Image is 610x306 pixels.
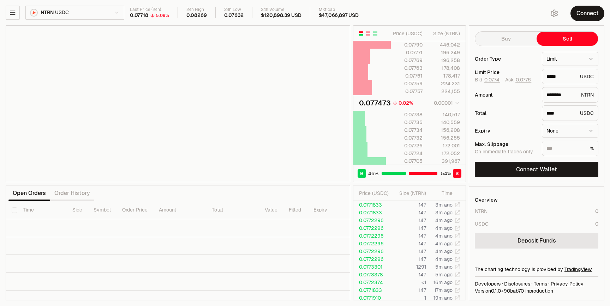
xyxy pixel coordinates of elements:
img: NTRN Logo [31,10,37,16]
span: USDC [55,10,68,16]
button: Limit [542,52,598,66]
td: <1 [391,279,426,286]
td: 147 [391,271,426,279]
button: None [542,124,598,138]
a: Terms [534,280,547,287]
td: 0.0771833 [353,286,391,294]
td: 0.0773378 [353,271,391,279]
td: 147 [391,286,426,294]
div: 224,155 [429,88,460,95]
div: Limit Price [475,70,536,75]
div: 0 [595,208,598,215]
div: 178,408 [429,65,460,72]
td: 0.0772296 [353,232,391,240]
th: Symbol [88,201,116,219]
div: 0.07769 [391,57,423,64]
div: 0.07705 [391,158,423,165]
button: Sell [537,32,598,46]
div: Version 0.1.0 + in production [475,287,598,294]
td: 0.0772374 [353,279,391,286]
th: Total [206,201,259,219]
div: 0.07632 [224,12,244,19]
div: 172,001 [429,142,460,149]
div: Expiry [475,128,536,133]
td: 0.0771833 [353,201,391,209]
button: Order History [50,186,94,200]
div: 0.07735 [391,119,423,126]
div: NTRN [475,208,488,215]
time: 5m ago [435,264,453,270]
a: Developers [475,280,501,287]
div: Size ( NTRN ) [397,190,426,197]
td: 0.0773301 [353,263,391,271]
button: Show Buy and Sell Orders [358,31,364,36]
td: 0.0772296 [353,224,391,232]
span: 46 % [368,170,378,177]
button: 0.0774 [484,77,500,82]
button: Open Orders [8,186,50,200]
div: Price ( USDC ) [391,30,423,37]
span: Ask [505,77,532,83]
div: Overview [475,196,498,203]
div: Mkt cap [319,7,359,12]
th: Order Price [116,201,153,219]
div: 196,258 [429,57,460,64]
div: USDC [542,69,598,84]
div: USDC [542,105,598,121]
th: Expiry [308,201,355,219]
div: 178,417 [429,72,460,79]
time: 5m ago [435,271,453,278]
div: 0.07718 [130,12,148,19]
th: Time [17,201,67,219]
td: 0.0772296 [353,216,391,224]
div: NTRN [542,87,598,103]
a: Deposit Funds [475,233,598,249]
div: 156,208 [429,127,460,134]
div: 140,559 [429,119,460,126]
td: 147 [391,201,426,209]
td: 1291 [391,263,426,271]
div: $47,066,897 USD [319,12,359,19]
div: 156,255 [429,134,460,141]
button: Connect Wallet [475,162,598,177]
div: 0.07726 [391,142,423,149]
time: 3m ago [435,202,453,208]
time: 19m ago [433,295,453,301]
td: 0.0771833 [353,209,391,216]
div: 0.07734 [391,127,423,134]
span: Bid - [475,77,504,83]
td: 1 [391,294,426,302]
td: 0.0771910 [353,294,391,302]
time: 4m ago [435,225,453,231]
div: 0.07790 [391,41,423,48]
div: 24h Low [224,7,244,12]
div: 0.07763 [391,65,423,72]
button: Select all [12,207,17,213]
time: 16m ago [433,279,453,286]
td: 147 [391,247,426,255]
div: 0.07732 [391,134,423,141]
div: % [542,141,598,156]
time: 4m ago [435,240,453,247]
div: 446,042 [429,41,460,48]
div: $120,898.39 USD [261,12,301,19]
td: 147 [391,209,426,216]
div: Price ( USDC ) [359,190,391,197]
div: Last Price (24h) [130,7,169,12]
td: 147 [391,224,426,232]
div: Time [432,190,453,197]
div: 0.07771 [391,49,423,56]
button: Show Buy Orders Only [372,31,378,36]
time: 4m ago [435,217,453,224]
div: On immediate trades only [475,149,536,155]
div: 0.07757 [391,88,423,95]
th: Filled [283,201,308,219]
time: 4m ago [435,248,453,255]
td: 147 [391,216,426,224]
div: The charting technology is provided by [475,266,598,273]
div: 140,517 [429,111,460,118]
div: Max. Slippage [475,142,536,147]
div: 391,967 [429,158,460,165]
time: 17m ago [434,287,453,293]
button: Connect [570,6,604,21]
